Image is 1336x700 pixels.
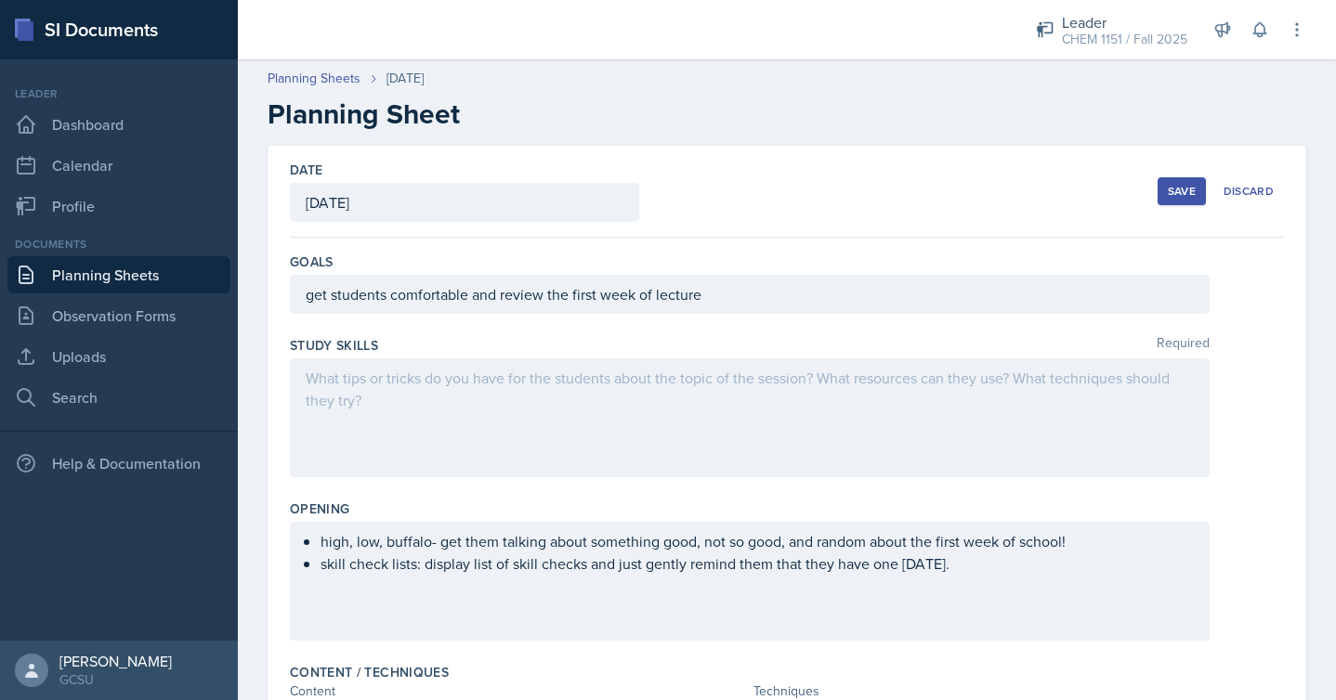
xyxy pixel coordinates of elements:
span: Required [1157,336,1210,355]
div: [PERSON_NAME] [59,652,172,670]
div: [DATE] [386,69,424,88]
button: Save [1158,177,1206,205]
div: Help & Documentation [7,445,230,482]
a: Dashboard [7,106,230,143]
p: high, low, buffalo- get them talking about something good, not so good, and random about the firs... [321,530,1194,552]
a: Uploads [7,338,230,375]
div: CHEM 1151 / Fall 2025 [1062,30,1187,49]
p: get students comfortable and review the first week of lecture [306,283,1194,305]
div: Leader [1062,11,1187,33]
label: Content / Techniques [290,663,449,681]
label: Study Skills [290,336,378,355]
a: Calendar [7,147,230,184]
label: Opening [290,499,349,518]
div: Save [1168,184,1196,199]
div: GCSU [59,670,172,689]
label: Goals [290,253,334,271]
div: Leader [7,85,230,102]
a: Planning Sheets [7,256,230,293]
div: Documents [7,236,230,253]
button: Discard [1213,177,1284,205]
h2: Planning Sheet [268,97,1306,131]
a: Profile [7,188,230,225]
a: Search [7,379,230,416]
a: Observation Forms [7,297,230,334]
a: Planning Sheets [268,69,360,88]
label: Date [290,161,322,179]
p: skill check lists: display list of skill checks and just gently remind them that they have one [D... [321,552,1194,575]
div: Discard [1224,184,1274,199]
